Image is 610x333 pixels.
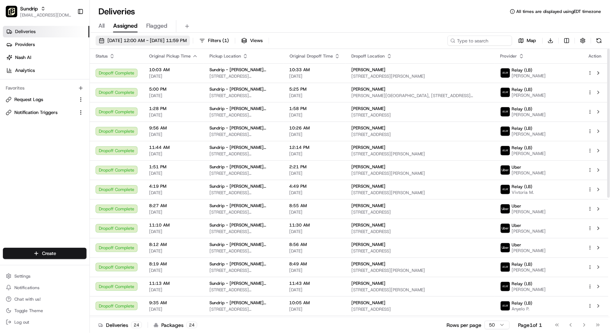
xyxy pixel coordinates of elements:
[512,203,522,209] span: Uber
[352,248,489,254] span: [STREET_ADDRESS]
[501,185,510,194] img: relay_logo_black.png
[196,36,232,46] button: Filters(1)
[209,229,278,234] span: [STREET_ADDRESS][PERSON_NAME]
[512,145,533,151] span: Relay (LB)
[209,170,278,176] span: [STREET_ADDRESS][PERSON_NAME]
[14,296,41,302] span: Chat with us!
[15,54,31,61] span: Nash AI
[3,271,87,281] button: Settings
[32,76,99,82] div: We're available if you need us!
[7,161,13,167] div: 📗
[512,164,522,170] span: Uber
[501,88,510,97] img: relay_logo_black.png
[96,53,108,59] span: Status
[154,321,197,329] div: Packages
[512,248,546,254] span: [PERSON_NAME]
[290,106,340,111] span: 1:58 PM
[3,52,89,63] a: Nash AI
[512,92,546,98] span: [PERSON_NAME]
[290,164,340,170] span: 2:21 PM
[122,71,131,79] button: Start new chat
[15,41,35,48] span: Providers
[501,127,510,136] img: relay_logo_black.png
[352,132,489,137] span: [STREET_ADDRESS]
[14,112,20,118] img: 1736555255976-a54dd68f-1ca7-489b-9aae-adbdc363a1c4
[501,107,510,117] img: relay_logo_black.png
[208,37,229,44] span: Filters
[209,261,278,267] span: Sundrip - [PERSON_NAME] Market
[96,36,190,46] button: [DATE] 12:00 AM - [DATE] 11:59 PM
[512,306,533,312] span: Anyelo P.
[290,145,340,150] span: 12:14 PM
[19,46,119,54] input: Clear
[448,36,512,46] input: Type to search
[352,287,489,293] span: [STREET_ADDRESS][PERSON_NAME]
[512,267,546,273] span: [PERSON_NAME]
[290,86,340,92] span: 5:25 PM
[512,300,533,306] span: Relay (LB)
[209,280,278,286] span: Sundrip - [PERSON_NAME] Market
[290,222,340,228] span: 11:30 AM
[352,53,385,59] span: Dropoff Location
[352,125,386,131] span: [PERSON_NAME]
[98,22,105,30] span: All
[149,125,198,131] span: 9:56 AM
[352,86,386,92] span: [PERSON_NAME]
[7,69,20,82] img: 1736555255976-a54dd68f-1ca7-489b-9aae-adbdc363a1c4
[512,126,533,131] span: Relay (LB)
[352,209,489,215] span: [STREET_ADDRESS]
[352,106,386,111] span: [PERSON_NAME]
[6,96,75,103] a: Request Logs
[146,22,167,30] span: Flagged
[149,151,198,157] span: [DATE]
[15,67,35,74] span: Analytics
[588,53,603,59] div: Action
[209,112,278,118] span: [STREET_ADDRESS][PERSON_NAME]
[3,283,87,293] button: Notifications
[290,170,340,176] span: [DATE]
[352,183,386,189] span: [PERSON_NAME]
[290,125,340,131] span: 10:26 AM
[149,73,198,79] span: [DATE]
[14,308,43,314] span: Toggle Theme
[3,65,89,76] a: Analytics
[512,184,533,190] span: Relay (LB)
[22,111,58,117] span: [PERSON_NAME]
[209,145,278,150] span: Sundrip - [PERSON_NAME] Market
[98,6,135,17] h1: Deliveries
[22,131,58,137] span: [PERSON_NAME]
[352,151,489,157] span: [STREET_ADDRESS][PERSON_NAME]
[500,53,517,59] span: Provider
[209,242,278,247] span: Sundrip - [PERSON_NAME] Market
[3,39,89,50] a: Providers
[290,183,340,189] span: 4:49 PM
[149,164,198,170] span: 1:51 PM
[290,242,340,247] span: 8:56 AM
[290,280,340,286] span: 11:43 AM
[512,73,546,79] span: [PERSON_NAME]
[290,261,340,267] span: 8:49 AM
[3,94,87,105] button: Request Logs
[71,178,87,184] span: Pylon
[149,306,198,312] span: [DATE]
[20,5,38,12] span: Sundrip
[149,209,198,215] span: [DATE]
[3,107,87,118] button: Notification Triggers
[7,29,131,40] p: Welcome 👋
[209,203,278,209] span: Sundrip - [PERSON_NAME] Market
[209,86,278,92] span: Sundrip - [PERSON_NAME] Market
[15,28,36,35] span: Deliveries
[352,222,386,228] span: [PERSON_NAME]
[290,229,340,234] span: [DATE]
[149,67,198,73] span: 10:03 AM
[594,36,604,46] button: Refresh
[51,178,87,184] a: Powered byPylon
[250,37,263,44] span: Views
[501,68,510,78] img: relay_logo_black.png
[20,12,71,18] button: [EMAIL_ADDRESS][DOMAIN_NAME]
[14,161,55,168] span: Knowledge Base
[209,151,278,157] span: [STREET_ADDRESS][PERSON_NAME]
[290,306,340,312] span: [DATE]
[512,281,533,287] span: Relay (LB)
[3,3,74,20] button: SundripSundrip[EMAIL_ADDRESS][DOMAIN_NAME]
